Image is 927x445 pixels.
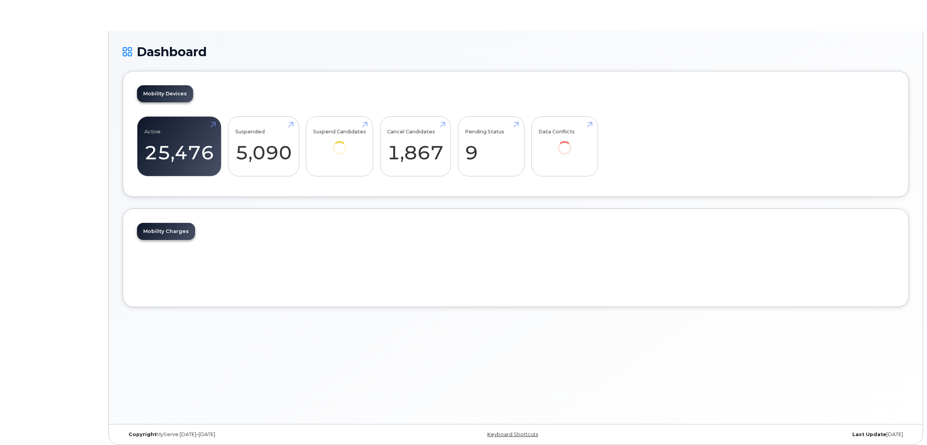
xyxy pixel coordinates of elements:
a: Suspend Candidates [313,121,366,166]
div: [DATE] [647,431,909,438]
a: Keyboard Shortcuts [487,431,538,437]
a: Mobility Charges [137,223,195,240]
a: Pending Status 9 [465,121,517,172]
a: Mobility Devices [137,85,193,102]
a: Suspended 5,090 [235,121,292,172]
strong: Last Update [852,431,886,437]
a: Cancel Candidates 1,867 [387,121,444,172]
a: Active 25,476 [144,121,214,172]
h1: Dashboard [123,45,909,59]
a: Data Conflicts [538,121,591,166]
strong: Copyright [129,431,156,437]
div: MyServe [DATE]–[DATE] [123,431,385,438]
